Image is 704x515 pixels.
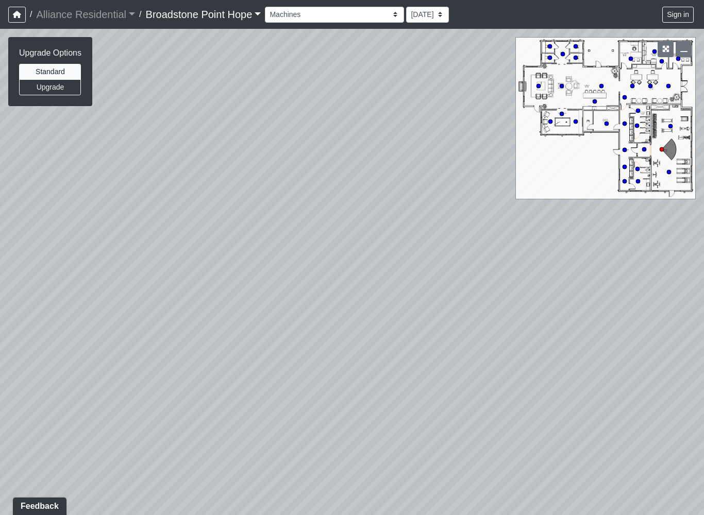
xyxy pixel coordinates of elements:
a: Alliance Residential [36,4,135,25]
a: Broadstone Point Hope [146,4,261,25]
span: / [135,4,145,25]
button: Upgrade [19,79,81,95]
iframe: Ybug feedback widget [8,494,72,515]
button: Sign in [662,7,694,23]
h6: Upgrade Options [19,48,81,58]
button: Standard [19,64,81,80]
span: / [26,4,36,25]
